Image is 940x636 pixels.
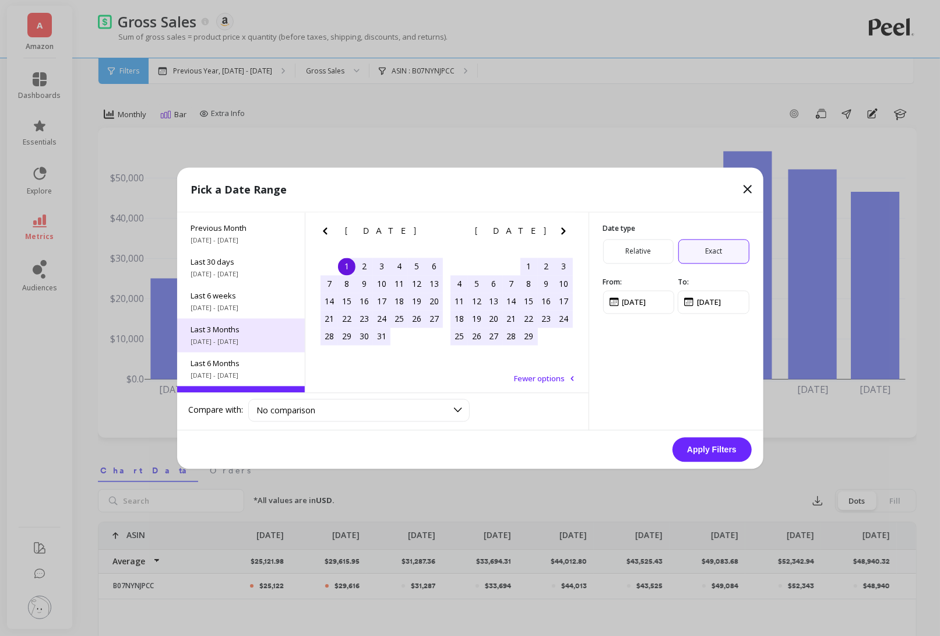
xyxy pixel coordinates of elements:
[373,310,390,328] div: Choose Wednesday, January 24th, 2024
[427,224,445,243] button: Next Month
[257,405,316,416] span: No comparison
[425,293,443,310] div: Choose Saturday, January 20th, 2024
[191,324,291,335] span: Last 3 Months
[191,181,287,198] p: Pick a Date Range
[555,258,573,275] div: Choose Saturday, February 3rd, 2024
[520,310,538,328] div: Choose Thursday, February 22nd, 2024
[485,275,503,293] div: Choose Tuesday, February 6th, 2024
[318,224,337,243] button: Previous Month
[338,328,355,345] div: Choose Monday, January 29th, 2024
[468,310,485,328] div: Choose Monday, February 19th, 2024
[373,293,390,310] div: Choose Wednesday, January 17th, 2024
[538,310,555,328] div: Choose Friday, February 23rd, 2024
[191,371,291,380] span: [DATE] - [DATE]
[355,275,373,293] div: Choose Tuesday, January 9th, 2024
[191,358,291,368] span: Last 6 Months
[503,275,520,293] div: Choose Wednesday, February 7th, 2024
[485,293,503,310] div: Choose Tuesday, February 13th, 2024
[603,277,675,287] span: From:
[555,310,573,328] div: Choose Saturday, February 24th, 2024
[450,310,468,328] div: Choose Sunday, February 18th, 2024
[191,337,291,346] span: [DATE] - [DATE]
[425,275,443,293] div: Choose Saturday, January 13th, 2024
[673,437,752,462] button: Apply Filters
[468,293,485,310] div: Choose Monday, February 12th, 2024
[678,239,749,263] span: Exact
[191,269,291,279] span: [DATE] - [DATE]
[390,275,408,293] div: Choose Thursday, January 11th, 2024
[408,293,425,310] div: Choose Friday, January 19th, 2024
[538,258,555,275] div: Choose Friday, February 2nd, 2024
[355,310,373,328] div: Choose Tuesday, January 23rd, 2024
[408,310,425,328] div: Choose Friday, January 26th, 2024
[485,310,503,328] div: Choose Tuesday, February 20th, 2024
[191,236,291,245] span: [DATE] - [DATE]
[338,310,355,328] div: Choose Monday, January 22nd, 2024
[450,293,468,310] div: Choose Sunday, February 11th, 2024
[390,258,408,275] div: Choose Thursday, January 4th, 2024
[450,328,468,345] div: Choose Sunday, February 25th, 2024
[390,310,408,328] div: Choose Thursday, January 25th, 2024
[191,303,291,312] span: [DATE] - [DATE]
[503,293,520,310] div: Choose Wednesday, February 14th, 2024
[355,258,373,275] div: Choose Tuesday, January 2nd, 2024
[191,256,291,267] span: Last 30 days
[338,275,355,293] div: Choose Monday, January 8th, 2024
[355,293,373,310] div: Choose Tuesday, January 16th, 2024
[373,328,390,345] div: Choose Wednesday, January 31st, 2024
[338,258,355,275] div: Choose Monday, January 1st, 2024
[555,293,573,310] div: Choose Saturday, February 17th, 2024
[603,224,749,233] span: Date type
[520,328,538,345] div: Choose Thursday, February 29th, 2024
[191,223,291,233] span: Previous Month
[450,275,468,293] div: Choose Sunday, February 4th, 2024
[373,275,390,293] div: Choose Wednesday, January 10th, 2024
[373,258,390,275] div: Choose Wednesday, January 3rd, 2024
[520,275,538,293] div: Choose Thursday, February 8th, 2024
[448,224,466,243] button: Previous Month
[425,310,443,328] div: Choose Saturday, January 27th, 2024
[520,258,538,275] div: Choose Thursday, February 1st, 2024
[557,224,575,243] button: Next Month
[485,328,503,345] div: Choose Tuesday, February 27th, 2024
[355,328,373,345] div: Choose Tuesday, January 30th, 2024
[338,293,355,310] div: Choose Monday, January 15th, 2024
[515,373,565,384] span: Fewer options
[408,275,425,293] div: Choose Friday, January 12th, 2024
[450,258,573,345] div: month 2024-02
[321,328,338,345] div: Choose Sunday, January 28th, 2024
[678,277,749,287] span: To:
[321,258,443,345] div: month 2024-01
[321,310,338,328] div: Choose Sunday, January 21st, 2024
[603,290,675,314] input: MM/DD/YYYY
[408,258,425,275] div: Choose Friday, January 5th, 2024
[189,405,244,416] label: Compare with:
[603,239,674,263] span: Relative
[345,226,418,236] span: [DATE]
[678,290,749,314] input: MM/DD/YYYY
[321,275,338,293] div: Choose Sunday, January 7th, 2024
[321,293,338,310] div: Choose Sunday, January 14th, 2024
[191,290,291,301] span: Last 6 weeks
[390,293,408,310] div: Choose Thursday, January 18th, 2024
[503,310,520,328] div: Choose Wednesday, February 21st, 2024
[503,328,520,345] div: Choose Wednesday, February 28th, 2024
[468,275,485,293] div: Choose Monday, February 5th, 2024
[425,258,443,275] div: Choose Saturday, January 6th, 2024
[191,392,291,402] span: Previous Year
[475,226,548,236] span: [DATE]
[520,293,538,310] div: Choose Thursday, February 15th, 2024
[538,275,555,293] div: Choose Friday, February 9th, 2024
[468,328,485,345] div: Choose Monday, February 26th, 2024
[538,293,555,310] div: Choose Friday, February 16th, 2024
[555,275,573,293] div: Choose Saturday, February 10th, 2024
